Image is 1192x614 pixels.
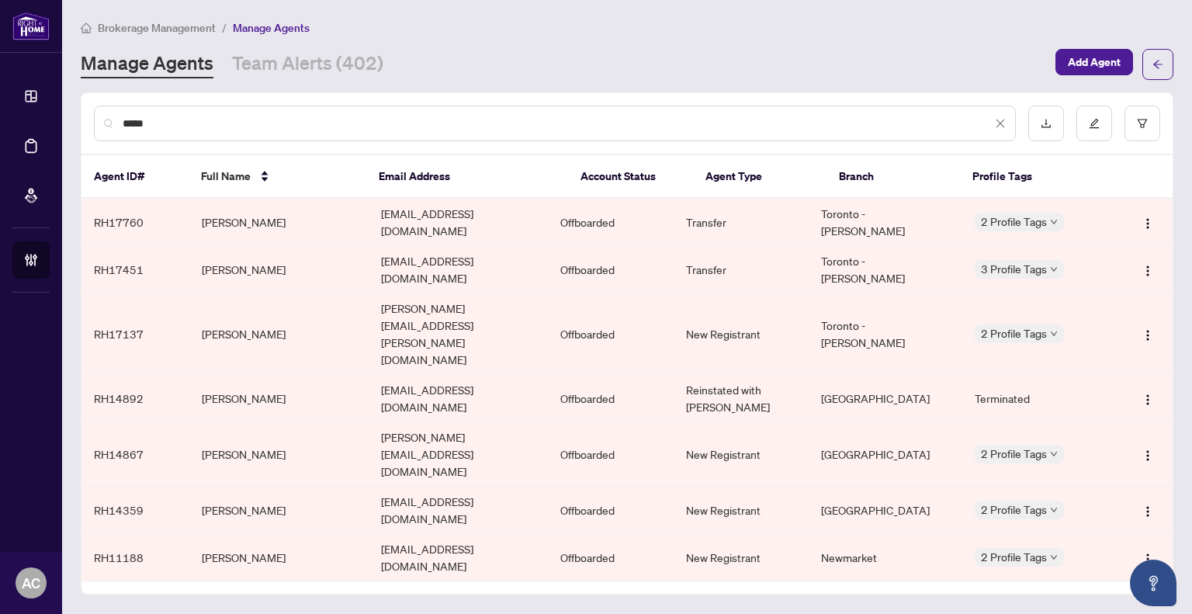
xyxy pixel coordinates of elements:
[1068,50,1121,75] span: Add Agent
[189,422,369,487] td: [PERSON_NAME]
[674,487,808,534] td: New Registrant
[12,12,50,40] img: logo
[1142,505,1154,518] img: Logo
[1152,59,1163,70] span: arrow-left
[189,293,369,375] td: [PERSON_NAME]
[1130,560,1176,606] button: Open asap
[1135,442,1160,467] button: Logo
[1050,218,1058,226] span: down
[674,422,808,487] td: New Registrant
[674,534,808,581] td: New Registrant
[826,155,960,199] th: Branch
[189,375,369,422] td: [PERSON_NAME]
[548,422,674,487] td: Offboarded
[189,534,369,581] td: [PERSON_NAME]
[81,375,189,422] td: RH14892
[189,487,369,534] td: [PERSON_NAME]
[1142,265,1154,277] img: Logo
[809,422,963,487] td: [GEOGRAPHIC_DATA]
[1041,118,1052,129] span: download
[1076,106,1112,141] button: edit
[1124,106,1160,141] button: filter
[1050,265,1058,273] span: down
[1050,506,1058,514] span: down
[369,487,548,534] td: [EMAIL_ADDRESS][DOMAIN_NAME]
[809,293,963,375] td: Toronto - [PERSON_NAME]
[366,155,568,199] th: Email Address
[548,199,674,246] td: Offboarded
[81,50,213,78] a: Manage Agents
[1050,330,1058,338] span: down
[981,260,1047,278] span: 3 Profile Tags
[548,487,674,534] td: Offboarded
[809,534,963,581] td: Newmarket
[1135,498,1160,522] button: Logo
[1050,553,1058,561] span: down
[98,21,216,35] span: Brokerage Management
[1142,449,1154,462] img: Logo
[981,501,1047,519] span: 2 Profile Tags
[568,155,693,199] th: Account Status
[981,324,1047,342] span: 2 Profile Tags
[1142,329,1154,342] img: Logo
[674,375,808,422] td: Reinstated with [PERSON_NAME]
[981,548,1047,566] span: 2 Profile Tags
[1135,386,1160,411] button: Logo
[201,168,251,185] span: Full Name
[81,199,189,246] td: RH17760
[548,375,674,422] td: Offboarded
[693,155,826,199] th: Agent Type
[1135,545,1160,570] button: Logo
[1137,118,1148,129] span: filter
[81,422,189,487] td: RH14867
[1142,553,1154,565] img: Logo
[81,487,189,534] td: RH14359
[809,375,963,422] td: [GEOGRAPHIC_DATA]
[369,293,548,375] td: [PERSON_NAME][EMAIL_ADDRESS][PERSON_NAME][DOMAIN_NAME]
[81,293,189,375] td: RH17137
[369,199,548,246] td: [EMAIL_ADDRESS][DOMAIN_NAME]
[809,246,963,293] td: Toronto - [PERSON_NAME]
[1142,217,1154,230] img: Logo
[369,246,548,293] td: [EMAIL_ADDRESS][DOMAIN_NAME]
[960,155,1111,199] th: Profile Tags
[548,293,674,375] td: Offboarded
[189,155,367,199] th: Full Name
[1142,394,1154,406] img: Logo
[981,213,1047,231] span: 2 Profile Tags
[81,534,189,581] td: RH11188
[22,572,40,594] span: AC
[995,118,1006,129] span: close
[548,534,674,581] td: Offboarded
[81,23,92,33] span: home
[674,293,808,375] td: New Registrant
[809,199,963,246] td: Toronto - [PERSON_NAME]
[1135,257,1160,282] button: Logo
[369,534,548,581] td: [EMAIL_ADDRESS][DOMAIN_NAME]
[674,246,808,293] td: Transfer
[1055,49,1133,75] button: Add Agent
[1135,210,1160,234] button: Logo
[222,19,227,36] li: /
[548,246,674,293] td: Offboarded
[1028,106,1064,141] button: download
[189,246,369,293] td: [PERSON_NAME]
[981,445,1047,463] span: 2 Profile Tags
[81,246,189,293] td: RH17451
[189,199,369,246] td: [PERSON_NAME]
[232,50,383,78] a: Team Alerts (402)
[809,487,963,534] td: [GEOGRAPHIC_DATA]
[233,21,310,35] span: Manage Agents
[369,375,548,422] td: [EMAIL_ADDRESS][DOMAIN_NAME]
[674,199,808,246] td: Transfer
[1089,118,1100,129] span: edit
[1135,321,1160,346] button: Logo
[962,375,1115,422] td: Terminated
[81,155,189,199] th: Agent ID#
[369,422,548,487] td: [PERSON_NAME][EMAIL_ADDRESS][DOMAIN_NAME]
[1050,450,1058,458] span: down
